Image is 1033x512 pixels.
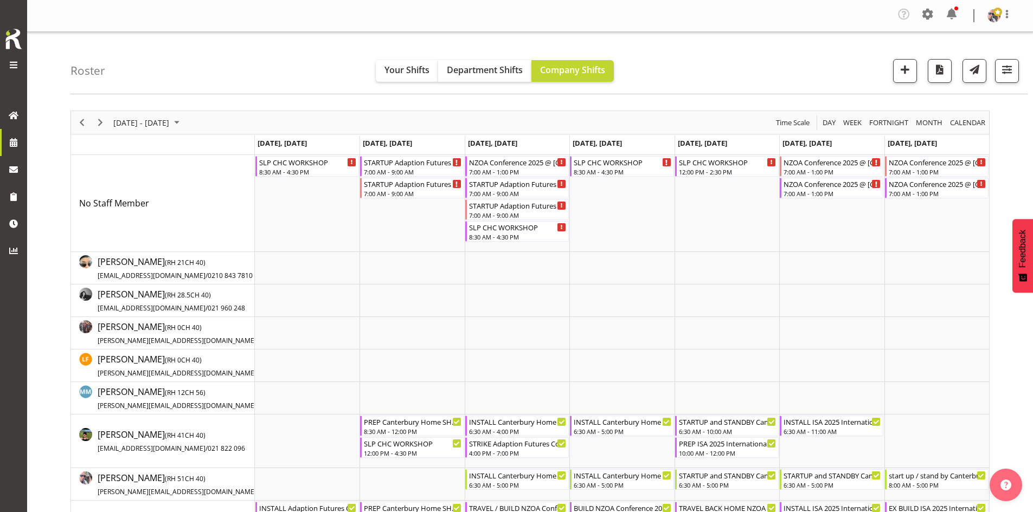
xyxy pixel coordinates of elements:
[784,189,881,198] div: 7:00 AM - 1:00 PM
[98,336,256,345] span: [PERSON_NAME][EMAIL_ADDRESS][DOMAIN_NAME]
[469,200,566,211] div: STARTUP Adaption Futures Conference 25 @ [PERSON_NAME]
[679,157,776,167] div: SLP CHC WORKSHOP
[1018,230,1028,268] span: Feedback
[679,449,776,457] div: 10:00 AM - 12:00 PM
[679,416,776,427] div: STARTUP and STANDBY Canterbury Home SHow 2025 @ [GEOGRAPHIC_DATA] On Site @ 0700
[465,469,569,490] div: Shaun Dalgetty"s event - INSTALL Canterbury Home SHow 2025 @ CHC Arena On Site @ 0700 Begin From ...
[91,111,110,134] div: Next
[784,470,881,481] div: STARTUP and STANDBY Canterbury Home SHow 2025 @ [GEOGRAPHIC_DATA] On Site @ 0700
[465,437,569,458] div: Rosey McKimmie"s event - STRIKE Adaption Futures Conference 25 @ Te Pae 1630 Begin From Wednesday...
[469,470,566,481] div: INSTALL Canterbury Home SHow 2025 @ [GEOGRAPHIC_DATA] On Site @ 0700
[469,438,566,449] div: STRIKE Adaption Futures Conference 25 @ [PERSON_NAME] 1630
[868,116,909,129] span: Fortnight
[364,157,461,167] div: STARTUP Adaption Futures Conference 25 @ [PERSON_NAME]
[573,138,622,148] span: [DATE], [DATE]
[376,60,438,82] button: Your Shifts
[822,116,837,129] span: Day
[71,349,255,382] td: Lance Ferguson resource
[780,178,883,198] div: No Staff Member"s event - NZOA Conference 2025 @ QT Memorial Hall On SIte @ 0800 Begin From Satur...
[784,157,881,167] div: NZOA Conference 2025 @ [GEOGRAPHIC_DATA] On SIte @ 0800
[784,416,881,427] div: INSTALL ISA 2025 International Conference 25 @ [PERSON_NAME] on site @ 0700
[208,271,253,280] span: 0210 843 7810
[780,416,883,436] div: Rosey McKimmie"s event - INSTALL ISA 2025 International Conference 25 @ Te Pae on site @ 0700 Beg...
[570,469,673,490] div: Shaun Dalgetty"s event - INSTALL Canterbury Home SHow 2025 @ CHC Arena On Site @ 0700 Begin From ...
[574,427,671,436] div: 6:30 AM - 5:00 PM
[995,59,1019,83] button: Filter Shifts
[469,178,566,189] div: STARTUP Adaption Futures Conference 25 @ [PERSON_NAME]
[98,428,245,454] a: [PERSON_NAME](RH 41CH 40)[EMAIL_ADDRESS][DOMAIN_NAME]/021 822 096
[70,64,105,77] h4: Roster
[570,156,673,177] div: No Staff Member"s event - SLP CHC WORKSHOP Begin From Thursday, October 16, 2025 at 8:30:00 AM GM...
[167,323,181,332] span: RH 0
[915,116,944,129] span: Month
[540,64,605,76] span: Company Shifts
[468,138,517,148] span: [DATE], [DATE]
[465,416,569,436] div: Rosey McKimmie"s event - INSTALL Canterbury Home SHow 2025 @ CHC Arena On Site @ 0700 Begin From ...
[780,156,883,177] div: No Staff Member"s event - NZOA Conference 2025 @ QT Memorial Hall On SIte @ 0800 Begin From Satur...
[165,355,202,365] span: ( CH 40)
[79,197,149,209] span: No Staff Member
[98,303,206,313] span: [EMAIL_ADDRESS][DOMAIN_NAME]
[206,303,208,313] span: /
[167,258,185,267] span: RH 21
[71,468,255,501] td: Shaun Dalgetty resource
[167,355,181,365] span: RH 0
[963,59,986,83] button: Send a list of all shifts for the selected filtered period to all rostered employees.
[842,116,863,129] span: Week
[98,321,296,346] span: [PERSON_NAME]
[360,416,464,436] div: Rosey McKimmie"s event - PREP Canterbury Home SHow 2025 @ The Workshop Begin From Tuesday, Octobe...
[98,353,296,378] span: [PERSON_NAME]
[868,116,910,129] button: Fortnight
[675,469,779,490] div: Shaun Dalgetty"s event - STARTUP and STANDBY Canterbury Home SHow 2025 @ CHC Arena On Site @ 0700...
[360,156,464,177] div: No Staff Member"s event - STARTUP Adaption Futures Conference 25 @ Te Pae Begin From Tuesday, Oct...
[679,427,776,436] div: 6:30 AM - 10:00 AM
[167,388,185,397] span: RH 12
[98,401,256,410] span: [PERSON_NAME][EMAIL_ADDRESS][DOMAIN_NAME]
[364,189,461,198] div: 7:00 AM - 9:00 AM
[165,431,206,440] span: ( CH 40)
[98,255,253,281] a: [PERSON_NAME](RH 21CH 40)[EMAIL_ADDRESS][DOMAIN_NAME]/0210 843 7810
[98,368,256,378] span: [PERSON_NAME][EMAIL_ADDRESS][DOMAIN_NAME]
[574,157,671,167] div: SLP CHC WORKSHOP
[678,138,727,148] span: [DATE], [DATE]
[784,481,881,489] div: 6:30 AM - 5:00 PM
[774,116,812,129] button: Time Scale
[893,59,917,83] button: Add a new shift
[98,256,253,281] span: [PERSON_NAME]
[112,116,170,129] span: [DATE] - [DATE]
[465,156,569,177] div: No Staff Member"s event - NZOA Conference 2025 @ QT Memorial Hall On SIte @ 0800 Begin From Wedne...
[469,189,566,198] div: 7:00 AM - 9:00 AM
[885,156,989,177] div: No Staff Member"s event - NZOA Conference 2025 @ QT Memorial Hall On SIte @ 0800 Begin From Sunda...
[784,167,881,176] div: 7:00 AM - 1:00 PM
[889,167,986,176] div: 7:00 AM - 1:00 PM
[784,427,881,436] div: 6:30 AM - 11:00 AM
[165,474,206,483] span: ( CH 40)
[780,469,883,490] div: Shaun Dalgetty"s event - STARTUP and STANDBY Canterbury Home SHow 2025 @ CHC Arena On Site @ 0700...
[469,157,566,167] div: NZOA Conference 2025 @ [GEOGRAPHIC_DATA] On SIte @ 0800
[574,416,671,427] div: INSTALL Canterbury Home SHow 2025 @ [GEOGRAPHIC_DATA] On Site @ 0700
[784,178,881,189] div: NZOA Conference 2025 @ [GEOGRAPHIC_DATA] On SIte @ 0800
[949,116,986,129] span: calendar
[574,167,671,176] div: 8:30 AM - 4:30 PM
[842,116,864,129] button: Timeline Week
[782,138,832,148] span: [DATE], [DATE]
[258,138,307,148] span: [DATE], [DATE]
[465,178,569,198] div: No Staff Member"s event - STARTUP Adaption Futures Conference 25 @ Te Pae Begin From Wednesday, O...
[469,232,566,241] div: 8:30 AM - 4:30 PM
[360,178,464,198] div: No Staff Member"s event - STARTUP Adaption Futures Conference 25 @ Te Pae Begin From Tuesday, Oct...
[167,290,190,300] span: RH 28.5
[79,197,149,210] a: No Staff Member
[112,116,184,129] button: October 13 - 19, 2025
[98,320,296,346] a: [PERSON_NAME](RH 0CH 40)[PERSON_NAME][EMAIL_ADDRESS][DOMAIN_NAME]
[889,470,986,481] div: start up / stand by Canterbury Home SHow 2025 @ [GEOGRAPHIC_DATA] On Site @ 0700
[259,167,356,176] div: 8:30 AM - 4:30 PM
[889,178,986,189] div: NZOA Conference 2025 @ [GEOGRAPHIC_DATA] On SIte @ 0800
[364,416,461,427] div: PREP Canterbury Home SHow 2025 @ The Workshop
[71,317,255,349] td: Jesse Hawira resource
[928,59,952,83] button: Download a PDF of the roster according to the set date range.
[165,258,206,267] span: ( CH 40)
[364,167,461,176] div: 7:00 AM - 9:00 AM
[469,222,566,232] div: SLP CHC WORKSHOP
[364,438,461,449] div: SLP CHC WORKSHOP
[570,416,673,436] div: Rosey McKimmie"s event - INSTALL Canterbury Home SHow 2025 @ CHC Arena On Site @ 0700 Begin From ...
